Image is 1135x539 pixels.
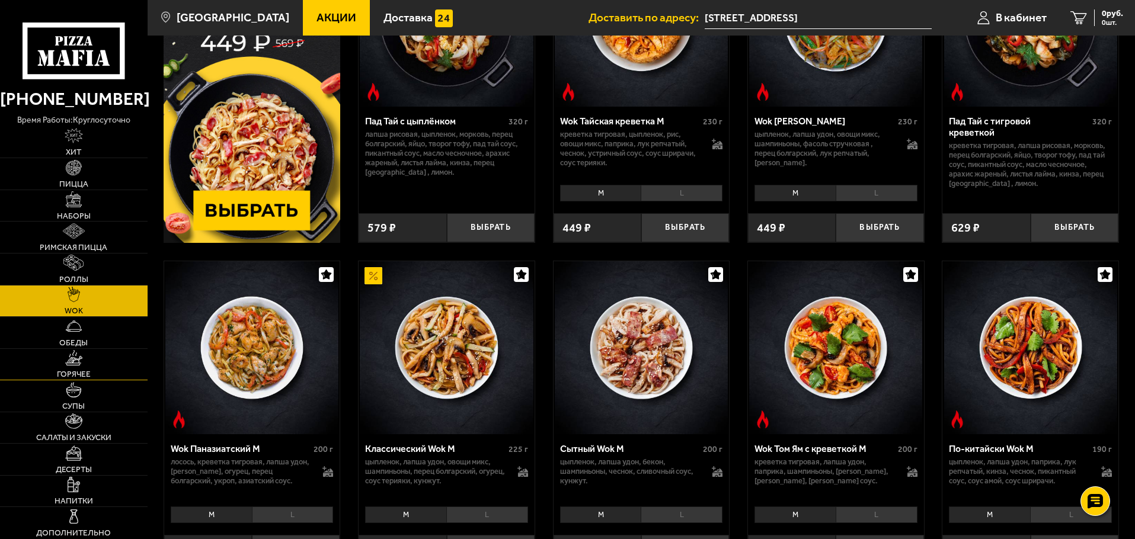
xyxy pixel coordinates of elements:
[1092,117,1112,127] span: 320 г
[1102,9,1123,18] span: 0 руб.
[360,261,533,434] img: Классический Wok M
[365,457,506,486] p: цыпленок, лапша удон, овощи микс, шампиньоны, перец болгарский, огурец, соус терияки, кунжут.
[509,444,528,454] span: 225 г
[365,506,446,523] li: M
[898,444,917,454] span: 200 г
[177,12,289,23] span: [GEOGRAPHIC_DATA]
[836,213,923,242] button: Выбрать
[948,410,966,428] img: Острое блюдо
[705,7,932,29] input: Ваш адрес доставки
[66,148,81,156] span: Хит
[754,185,836,201] li: M
[359,261,535,434] a: АкционныйКлассический Wok M
[754,410,772,428] img: Острое блюдо
[560,185,641,201] li: M
[996,12,1047,23] span: В кабинет
[949,443,1089,454] div: По-китайски Wok M
[949,115,1089,138] div: Пад Тай с тигровой креветкой
[170,410,188,428] img: Острое блюдо
[554,261,730,434] a: Сытный Wok M
[509,117,528,127] span: 320 г
[447,213,535,242] button: Выбрать
[757,222,785,234] span: 449 ₽
[560,506,641,523] li: M
[562,222,591,234] span: 449 ₽
[1102,19,1123,26] span: 0 шт.
[36,434,111,442] span: Салаты и закуски
[56,466,92,474] span: Десерты
[1030,506,1112,523] li: L
[703,117,722,127] span: 230 г
[641,213,729,242] button: Выбрать
[65,307,83,315] span: WOK
[1092,444,1112,454] span: 190 г
[252,506,334,523] li: L
[59,180,88,188] span: Пицца
[367,222,396,234] span: 579 ₽
[754,115,895,127] div: Wok [PERSON_NAME]
[55,497,93,505] span: Напитки
[705,7,932,29] span: Придорожная аллея, 13
[898,117,917,127] span: 230 г
[641,506,722,523] li: L
[749,261,922,434] img: Wok Том Ям с креветкой M
[446,506,528,523] li: L
[951,222,980,234] span: 629 ₽
[754,457,895,486] p: креветка тигровая, лапша удон, паприка, шампиньоны, [PERSON_NAME], [PERSON_NAME], [PERSON_NAME] с...
[57,370,91,378] span: Горячее
[164,261,340,434] a: Острое блюдоWok Паназиатский M
[949,141,1112,188] p: креветка тигровая, лапша рисовая, морковь, перец болгарский, яйцо, творог тофу, пад тай соус, пик...
[40,243,107,252] span: Римская пицца
[949,506,1030,523] li: M
[748,261,924,434] a: Острое блюдоWok Том Ям с креветкой M
[949,457,1089,486] p: цыпленок, лапша удон, паприка, лук репчатый, кинза, чеснок, пикантный соус, соус Амой, соус шрирачи.
[555,261,728,434] img: Сытный Wok M
[1031,213,1118,242] button: Выбрать
[589,12,705,23] span: Доставить по адресу:
[36,529,111,537] span: Дополнительно
[365,83,382,101] img: Острое блюдо
[836,506,917,523] li: L
[560,443,701,454] div: Сытный Wok M
[754,83,772,101] img: Острое блюдо
[383,12,433,23] span: Доставка
[316,12,356,23] span: Акции
[754,443,895,454] div: Wok Том Ям с креветкой M
[560,457,701,486] p: цыпленок, лапша удон, бекон, шампиньоны, чеснок, сливочный соус, кунжут.
[171,457,311,486] p: лосось, креветка тигровая, лапша удон, [PERSON_NAME], огурец, перец болгарский, укроп, азиатский ...
[559,83,577,101] img: Острое блюдо
[365,267,382,285] img: Акционный
[641,185,722,201] li: L
[560,130,701,168] p: креветка тигровая, цыпленок, рис, овощи микс, паприка, лук репчатый, чеснок, устричный соус, соус...
[165,261,338,434] img: Wok Паназиатский M
[171,443,311,454] div: Wok Паназиатский M
[942,261,1118,434] a: Острое блюдоПо-китайски Wok M
[560,115,701,127] div: Wok Тайская креветка M
[365,443,506,454] div: Классический Wok M
[365,115,506,127] div: Пад Тай с цыплёнком
[314,444,333,454] span: 200 г
[365,130,528,177] p: лапша рисовая, цыпленок, морковь, перец болгарский, яйцо, творог тофу, пад тай соус, пикантный со...
[836,185,917,201] li: L
[754,506,836,523] li: M
[435,9,453,27] img: 15daf4d41897b9f0e9f617042186c801.svg
[754,130,895,168] p: цыпленок, лапша удон, овощи микс, шампиньоны, фасоль стручковая , перец болгарский, лук репчатый,...
[59,339,88,347] span: Обеды
[59,275,88,284] span: Роллы
[703,444,722,454] span: 200 г
[944,261,1117,434] img: По-китайски Wok M
[948,83,966,101] img: Острое блюдо
[57,212,91,220] span: Наборы
[62,402,85,410] span: Супы
[171,506,252,523] li: M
